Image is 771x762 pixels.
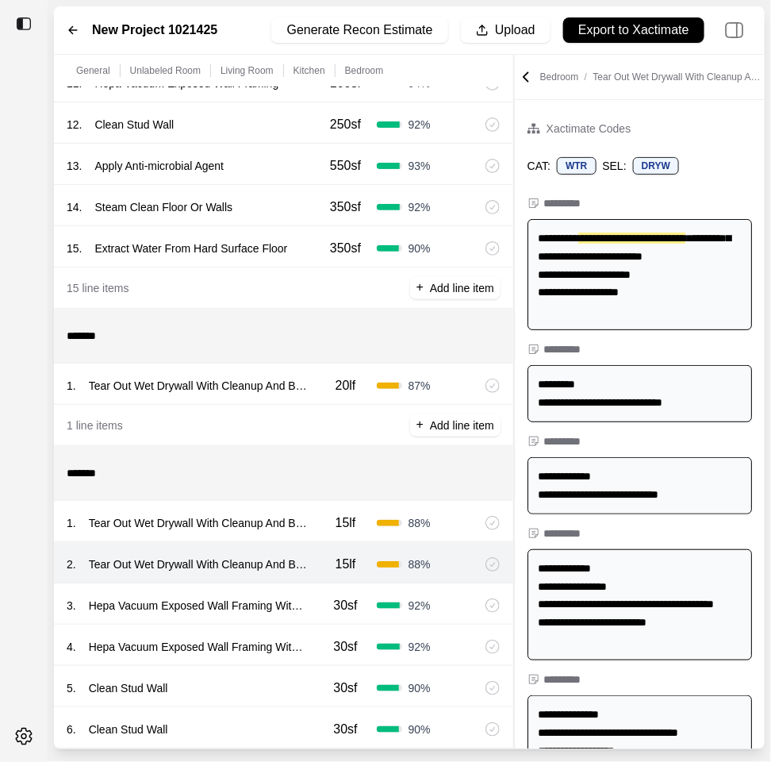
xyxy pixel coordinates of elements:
p: 30sf [333,720,357,739]
p: 5 . [67,680,76,696]
div: Xactimate Codes [547,119,631,138]
p: 15lf [336,514,356,533]
p: Bedroom [540,71,761,83]
p: 30sf [333,596,357,615]
p: + [416,279,424,297]
p: Hepa Vacuum Exposed Wall Framing With Sheathing [82,595,315,617]
p: Add line item [430,280,494,296]
span: / [579,71,593,83]
p: 15 line items [67,280,129,296]
div: DRYW [633,157,679,175]
p: Clean Stud Wall [82,677,175,699]
p: Unlabeled Room [130,64,201,77]
p: Export to Xactimate [578,21,689,40]
p: 350sf [330,198,361,217]
button: Generate Recon Estimate [271,17,447,43]
p: General [76,64,110,77]
p: Living Room [221,64,274,77]
span: 87 % [409,378,431,394]
span: 93 % [409,158,431,174]
p: Bedroom [345,64,384,77]
button: +Add line item [410,277,501,299]
p: 3 . [67,598,76,614]
p: + [416,416,424,434]
p: Clean Stud Wall [82,718,175,741]
p: SEL: [603,158,627,174]
span: 92 % [409,117,431,133]
p: Tear Out Wet Drywall With Cleanup And Bagging [82,375,315,397]
p: Clean Stud Wall [88,114,180,136]
p: Kitchen [293,64,325,77]
p: 13 . [67,158,82,174]
p: Steam Clean Floor Or Walls [88,196,239,218]
button: +Add line item [410,414,501,437]
span: 90 % [409,722,431,737]
img: toggle sidebar [16,16,32,32]
p: 15lf [336,555,356,574]
img: right-panel.svg [717,13,752,48]
span: 92 % [409,639,431,655]
p: 6 . [67,722,76,737]
span: 90 % [409,680,431,696]
p: 30sf [333,679,357,698]
p: 1 . [67,378,76,394]
div: WTR [557,157,596,175]
span: 90 % [409,241,431,256]
label: New Project 1021425 [92,21,217,40]
p: 1 . [67,515,76,531]
span: 92 % [409,598,431,614]
p: Add line item [430,418,494,433]
p: 350sf [330,239,361,258]
p: 250sf [330,115,361,134]
p: Upload [495,21,535,40]
p: 12 . [67,117,82,133]
p: Apply Anti-microbial Agent [88,155,230,177]
button: Export to Xactimate [563,17,704,43]
p: 550sf [330,156,361,175]
p: 15 . [67,241,82,256]
p: Extract Water From Hard Surface Floor [88,237,293,260]
p: Generate Recon Estimate [287,21,433,40]
p: CAT: [527,158,550,174]
span: 88 % [409,556,431,572]
button: Upload [461,17,550,43]
span: 88 % [409,515,431,531]
p: 14 . [67,199,82,215]
p: 30sf [333,637,357,656]
p: 2 . [67,556,76,572]
p: Tear Out Wet Drywall With Cleanup And Bagging [82,512,315,534]
p: 20lf [336,376,356,395]
p: Tear Out Wet Drywall With Cleanup And Bagging [82,553,315,575]
p: Hepa Vacuum Exposed Wall Framing With Sheathing [82,636,315,658]
span: 92 % [409,199,431,215]
p: 4 . [67,639,76,655]
p: 1 line items [67,418,123,433]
